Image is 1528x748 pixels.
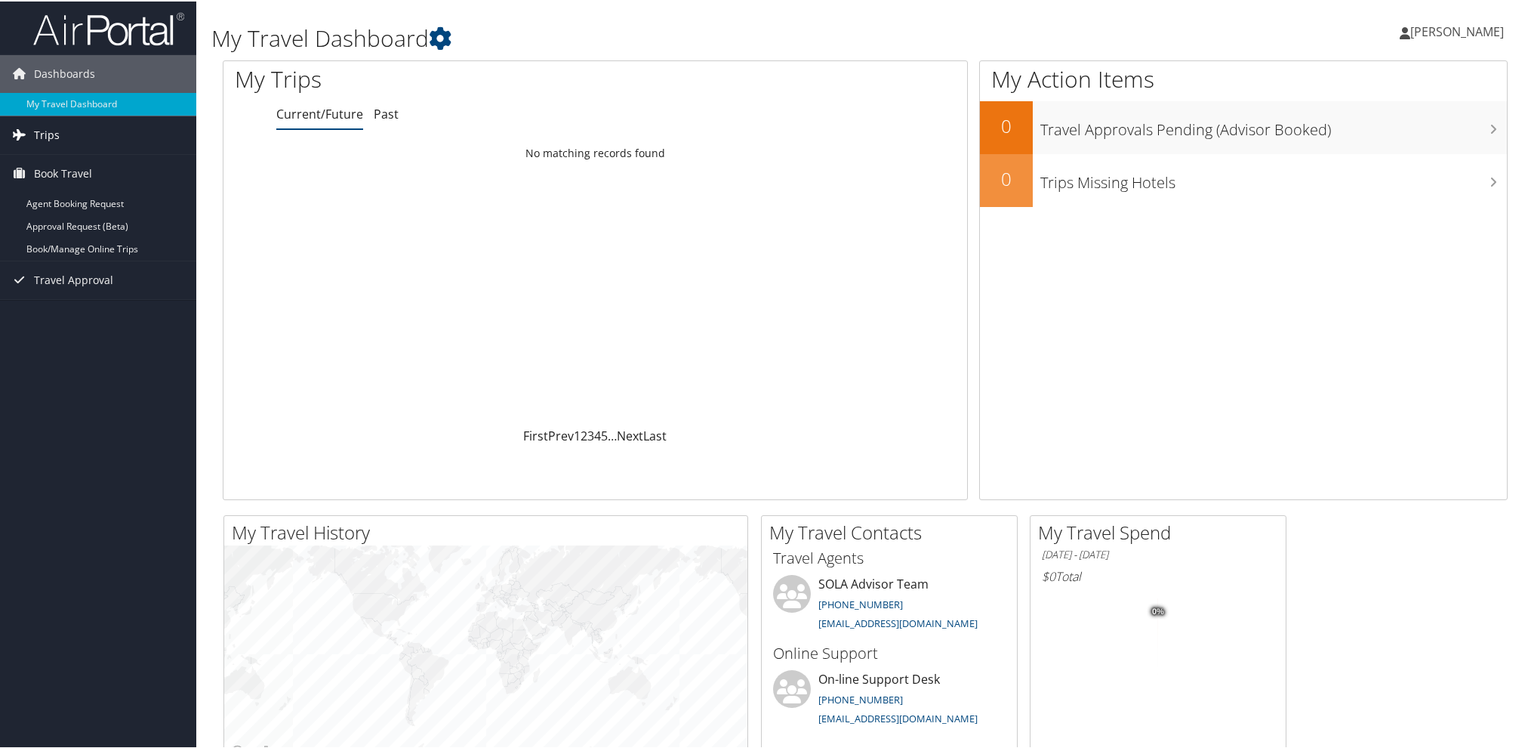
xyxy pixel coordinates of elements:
h1: My Trips [235,62,645,94]
h2: My Travel Contacts [769,518,1017,544]
span: … [608,426,617,443]
a: [EMAIL_ADDRESS][DOMAIN_NAME] [818,710,978,724]
li: On-line Support Desk [766,669,1013,731]
h2: 0 [980,112,1033,138]
h3: Travel Approvals Pending (Advisor Booked) [1040,110,1507,139]
h3: Trips Missing Hotels [1040,163,1507,192]
a: 1 [574,426,581,443]
a: [EMAIL_ADDRESS][DOMAIN_NAME] [818,615,978,629]
span: [PERSON_NAME] [1410,22,1504,39]
span: Travel Approval [34,260,113,298]
h3: Travel Agents [773,546,1006,567]
h2: My Travel History [232,518,747,544]
h1: My Travel Dashboard [211,21,1083,53]
a: 2 [581,426,587,443]
a: Last [643,426,667,443]
img: airportal-logo.png [33,10,184,45]
a: Prev [548,426,574,443]
a: 0Travel Approvals Pending (Advisor Booked) [980,100,1507,153]
h1: My Action Items [980,62,1507,94]
a: First [523,426,548,443]
a: Past [374,104,399,121]
a: 0Trips Missing Hotels [980,153,1507,206]
h2: 0 [980,165,1033,190]
a: Next [617,426,643,443]
h6: Total [1042,567,1274,583]
a: [PERSON_NAME] [1400,8,1519,53]
a: Current/Future [276,104,363,121]
a: 4 [594,426,601,443]
a: [PHONE_NUMBER] [818,691,903,705]
span: $0 [1042,567,1055,583]
h3: Online Support [773,641,1006,663]
span: Dashboards [34,54,95,91]
a: 5 [601,426,608,443]
tspan: 0% [1152,606,1164,615]
span: Trips [34,115,60,153]
span: Book Travel [34,153,92,191]
h2: My Travel Spend [1038,518,1286,544]
a: 3 [587,426,594,443]
li: SOLA Advisor Team [766,573,1013,635]
h6: [DATE] - [DATE] [1042,546,1274,561]
a: [PHONE_NUMBER] [818,596,903,610]
td: No matching records found [223,138,967,165]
